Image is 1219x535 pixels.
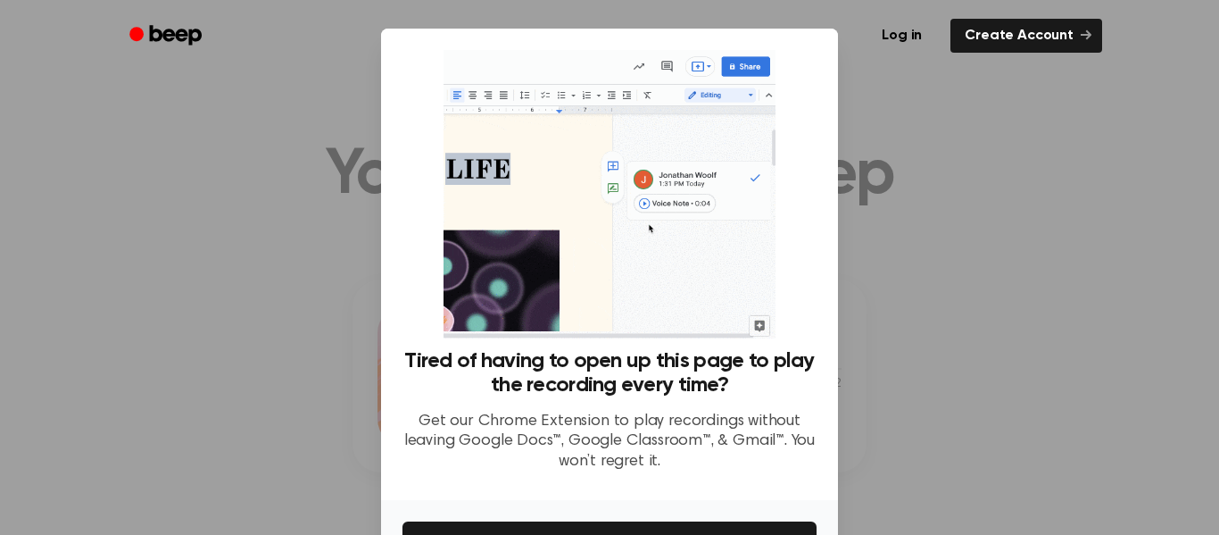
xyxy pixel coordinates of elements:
[444,50,775,339] img: Beep extension in action
[117,19,218,54] a: Beep
[864,15,940,56] a: Log in
[402,349,817,397] h3: Tired of having to open up this page to play the recording every time?
[402,412,817,472] p: Get our Chrome Extension to play recordings without leaving Google Docs™, Google Classroom™, & Gm...
[950,19,1102,53] a: Create Account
